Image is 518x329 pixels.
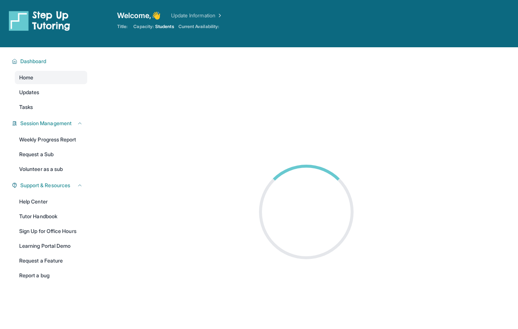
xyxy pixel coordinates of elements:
[15,100,87,114] a: Tasks
[215,12,223,19] img: Chevron Right
[178,24,219,30] span: Current Availability:
[15,210,87,223] a: Tutor Handbook
[133,24,154,30] span: Capacity:
[17,58,83,65] button: Dashboard
[15,239,87,253] a: Learning Portal Demo
[15,71,87,84] a: Home
[19,74,33,81] span: Home
[15,148,87,161] a: Request a Sub
[15,195,87,208] a: Help Center
[15,86,87,99] a: Updates
[117,10,161,21] span: Welcome, 👋
[15,133,87,146] a: Weekly Progress Report
[171,12,223,19] a: Update Information
[9,10,70,31] img: logo
[20,58,47,65] span: Dashboard
[15,269,87,282] a: Report a bug
[20,182,70,189] span: Support & Resources
[19,103,33,111] span: Tasks
[15,225,87,238] a: Sign Up for Office Hours
[17,120,83,127] button: Session Management
[117,24,127,30] span: Title:
[17,182,83,189] button: Support & Resources
[155,24,174,30] span: Students
[15,254,87,267] a: Request a Feature
[15,162,87,176] a: Volunteer as a sub
[20,120,72,127] span: Session Management
[19,89,40,96] span: Updates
